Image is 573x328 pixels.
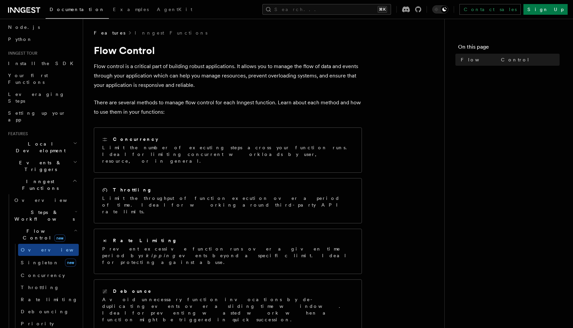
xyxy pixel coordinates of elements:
a: Your first Functions [5,69,79,88]
a: Sign Up [523,4,568,15]
button: Search...⌘K [262,4,391,15]
span: Events & Triggers [5,159,73,173]
a: Overview [18,244,79,256]
span: Concurrency [21,273,65,278]
span: Priority [21,321,54,326]
span: Overview [14,198,83,203]
span: Documentation [50,7,105,12]
span: Python [8,37,33,42]
a: Flow Control [458,54,560,66]
kbd: ⌘K [378,6,387,13]
a: Leveraging Steps [5,88,79,107]
h2: Throttling [113,186,152,193]
a: AgentKit [153,2,196,18]
span: Throttling [21,285,59,290]
em: skipping [141,253,179,258]
button: Flow Controlnew [12,225,79,244]
a: ConcurrencyLimit the number of executing steps across your function runs. Ideal for limiting conc... [94,127,362,173]
button: Inngest Functions [5,175,79,194]
a: Debouncing [18,306,79,318]
a: Node.js [5,21,79,33]
span: Overview [21,247,90,253]
a: Inngest Functions [135,30,207,36]
span: Flow Control [12,228,74,241]
span: Setting up your app [8,110,66,122]
span: Inngest tour [5,51,38,56]
h2: Debounce [113,288,152,294]
p: Prevent excessive function runs over a given time period by events beyond a specific limit. Ideal... [102,245,354,266]
span: Local Development [5,141,73,154]
a: Documentation [46,2,109,19]
a: Python [5,33,79,45]
span: new [54,234,65,242]
span: new [65,259,76,267]
h1: Flow Control [94,44,362,56]
button: Events & Triggers [5,157,79,175]
span: Inngest Functions [5,178,72,192]
a: Contact sales [459,4,521,15]
a: Rate limiting [18,293,79,306]
h2: Concurrency [113,136,158,143]
span: AgentKit [157,7,192,12]
span: Your first Functions [8,73,48,85]
a: Install the SDK [5,57,79,69]
p: Avoid unnecessary function invocations by de-duplicating events over a sliding time window. Ideal... [102,296,354,323]
p: Flow control is a critical part of building robust applications. It allows you to manage the flow... [94,62,362,90]
a: Setting up your app [5,107,79,126]
a: Concurrency [18,269,79,281]
a: Singletonnew [18,256,79,269]
a: Throttling [18,281,79,293]
span: Examples [113,7,149,12]
span: Steps & Workflows [12,209,75,222]
p: Limit the number of executing steps across your function runs. Ideal for limiting concurrent work... [102,144,354,164]
p: Limit the throughput of function execution over a period of time. Ideal for working around third-... [102,195,354,215]
span: Install the SDK [8,61,77,66]
p: There are several methods to manage flow control for each Inngest function. Learn about each meth... [94,98,362,117]
button: Steps & Workflows [12,206,79,225]
button: Local Development [5,138,79,157]
h2: Rate Limiting [113,237,177,244]
span: Rate limiting [21,297,78,302]
span: Node.js [8,24,40,30]
a: Rate LimitingPrevent excessive function runs over a given time period byskippingevents beyond a s... [94,229,362,274]
span: Flow Control [461,56,530,63]
span: Debouncing [21,309,69,314]
a: Examples [109,2,153,18]
span: Features [5,131,28,136]
a: ThrottlingLimit the throughput of function execution over a period of time. Ideal for working aro... [94,178,362,223]
span: Leveraging Steps [8,92,65,104]
button: Toggle dark mode [432,5,448,13]
h4: On this page [458,43,560,54]
a: Overview [12,194,79,206]
span: Features [94,30,125,36]
span: Singleton [21,260,59,265]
